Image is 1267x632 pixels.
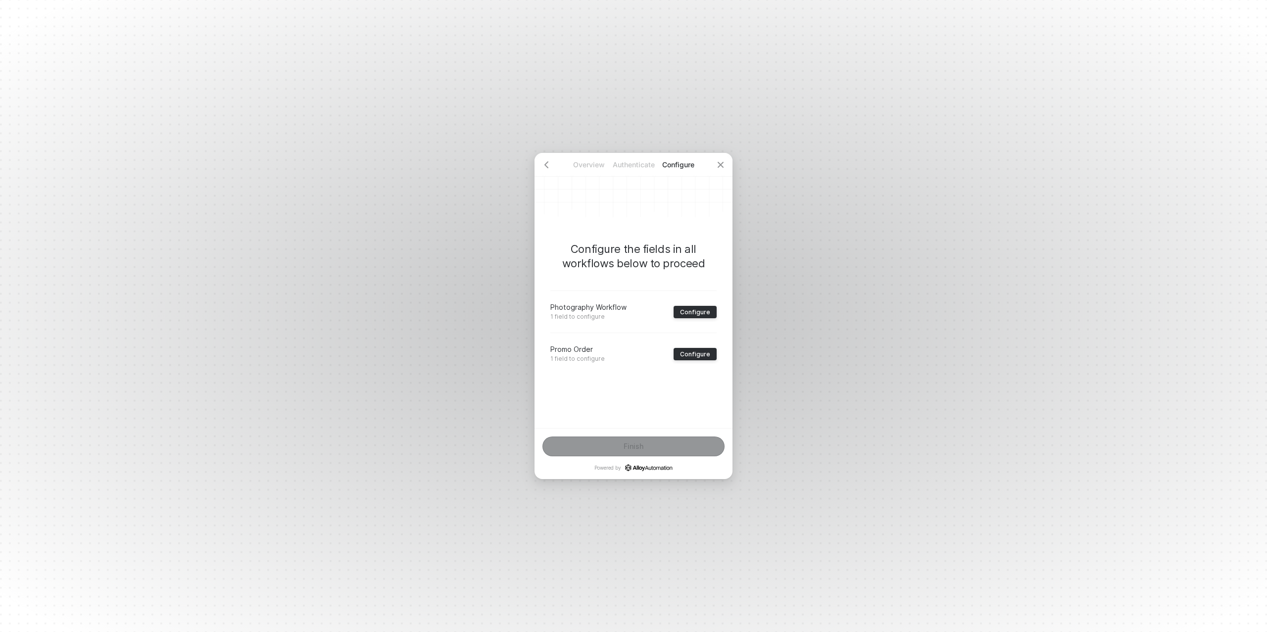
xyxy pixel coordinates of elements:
button: Configure [674,348,717,360]
p: Photography Workflow [550,303,627,312]
p: 1 field to configure [550,355,605,363]
div: Configure [680,308,710,316]
div: Configure [680,350,710,358]
a: icon-success [625,464,673,471]
button: Configure [674,306,717,318]
p: Powered by [594,464,673,471]
button: Finish [542,437,725,456]
p: 1 field to configure [550,313,627,321]
p: Authenticate [611,160,656,170]
span: icon-close [717,161,725,169]
p: Configure the fields in all workflows below to proceed [550,242,717,271]
p: Configure [656,160,700,170]
span: icon-arrow-left [542,161,550,169]
p: Overview [567,160,611,170]
p: Promo Order [550,345,605,354]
